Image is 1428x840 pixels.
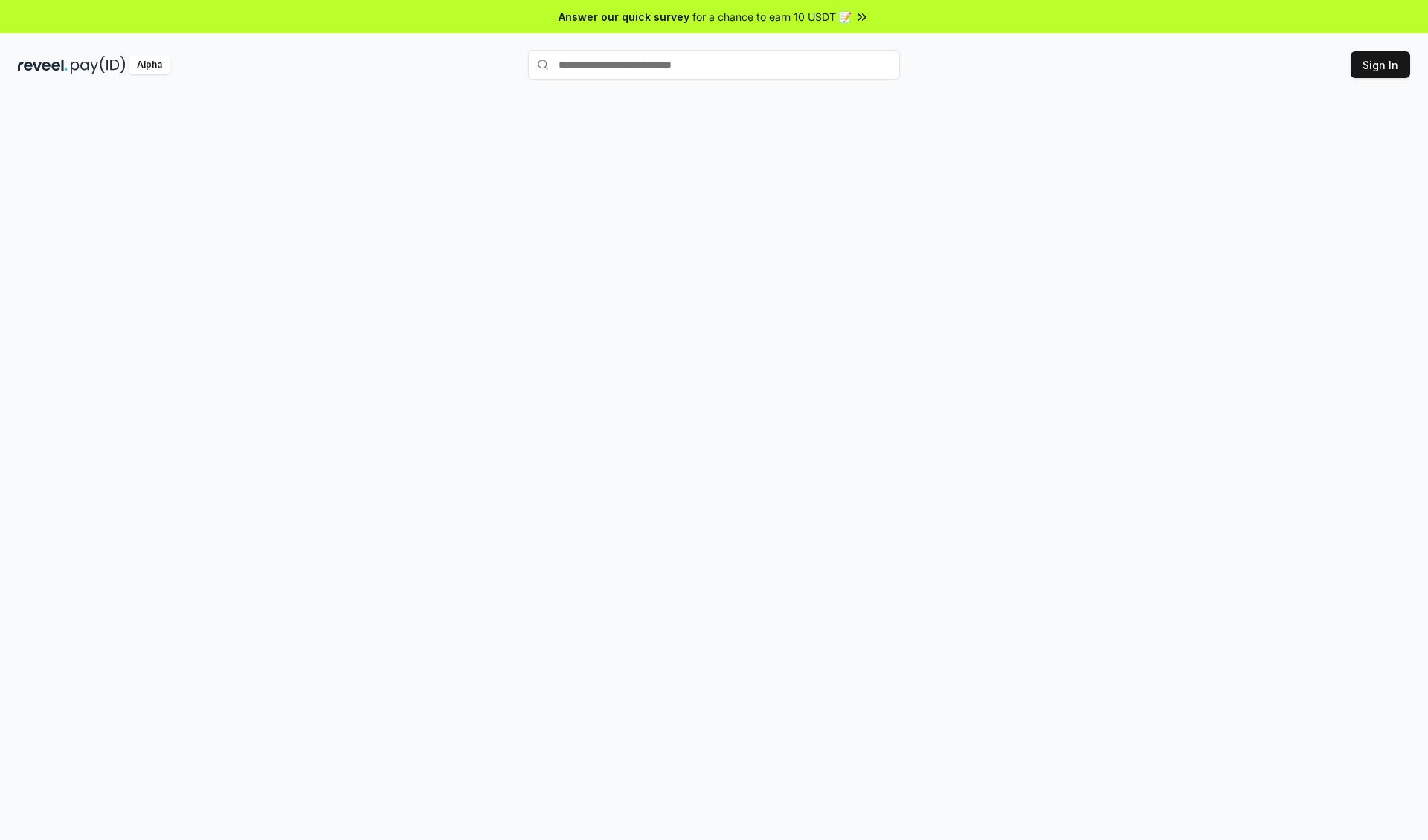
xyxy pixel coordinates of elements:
span: Answer our quick survey [559,9,689,25]
img: pay_id [71,56,126,74]
button: Sign In [1351,51,1410,78]
div: Alpha [129,56,170,74]
span: for a chance to earn 10 USDT 📝 [692,9,852,25]
img: reveel_dark [18,56,68,74]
